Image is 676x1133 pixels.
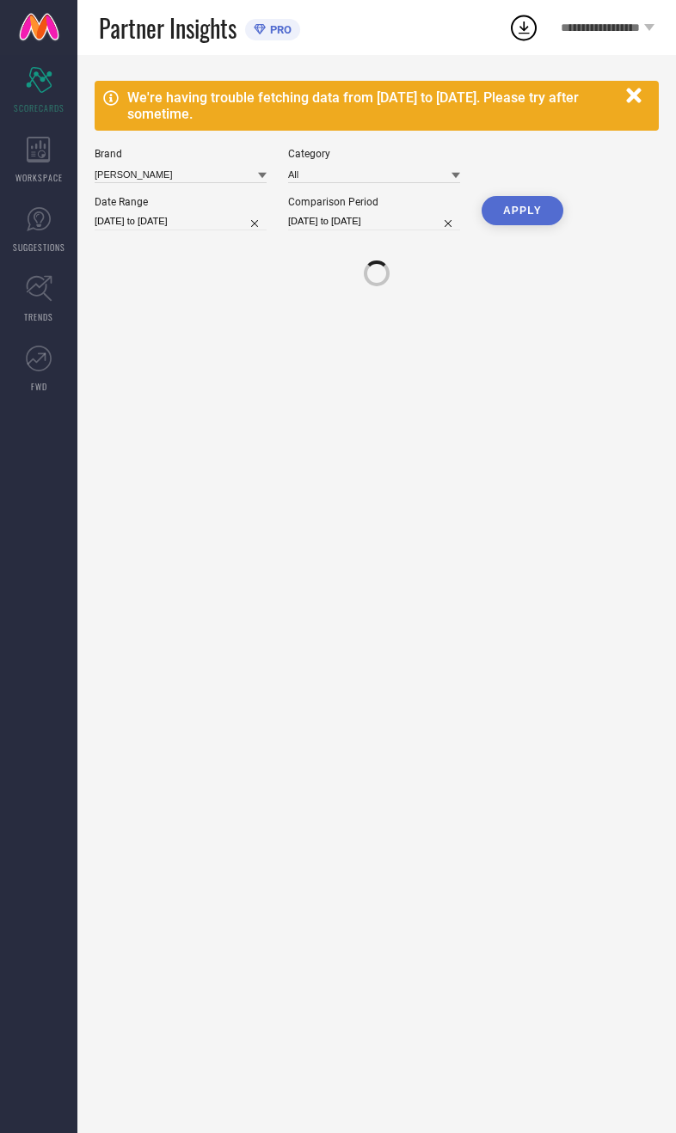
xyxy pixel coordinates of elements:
[99,10,237,46] span: Partner Insights
[24,310,53,323] span: TRENDS
[14,101,65,114] span: SCORECARDS
[15,171,63,184] span: WORKSPACE
[288,148,460,160] div: Category
[482,196,563,225] button: APPLY
[31,380,47,393] span: FWD
[95,148,267,160] div: Brand
[95,196,267,208] div: Date Range
[266,23,292,36] span: PRO
[288,196,460,208] div: Comparison Period
[127,89,618,122] div: We're having trouble fetching data from [DATE] to [DATE]. Please try after sometime.
[288,212,460,230] input: Select comparison period
[13,241,65,254] span: SUGGESTIONS
[95,212,267,230] input: Select date range
[508,12,539,43] div: Open download list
